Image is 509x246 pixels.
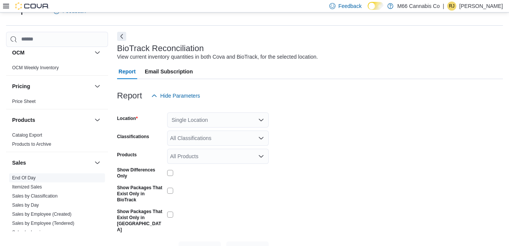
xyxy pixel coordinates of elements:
button: Pricing [93,82,102,91]
p: M66 Cannabis Co [397,2,440,11]
label: Show Packages That Exist Only in BioTrack [117,185,164,203]
a: Sales by Classification [12,193,58,199]
a: Itemized Sales [12,184,42,190]
h3: Report [117,91,142,100]
span: Feedback [338,2,362,10]
a: End Of Day [12,175,36,181]
input: Dark Mode [368,2,384,10]
span: Catalog Export [12,132,42,138]
div: OCM [6,63,108,75]
a: Catalog Export [12,132,42,138]
button: Open list of options [258,117,264,123]
div: Products [6,131,108,152]
button: Hide Parameters [148,88,203,103]
button: OCM [93,48,102,57]
label: Products [117,152,137,158]
span: Sales by Classification [12,193,58,199]
span: Sales by Employee (Created) [12,211,72,217]
span: Price Sheet [12,98,36,104]
button: Products [12,116,91,124]
span: Sales by Day [12,202,39,208]
p: | [443,2,444,11]
span: Hide Parameters [160,92,200,100]
h3: Sales [12,159,26,167]
span: Email Subscription [145,64,193,79]
a: OCM Weekly Inventory [12,65,59,70]
a: Sales by Employee (Created) [12,212,72,217]
button: Next [117,32,126,41]
a: Sales by Employee (Tendered) [12,221,74,226]
a: Sales by Invoice [12,230,45,235]
h3: BioTrack Reconciliation [117,44,204,53]
p: [PERSON_NAME] [459,2,503,11]
span: RJ [449,2,455,11]
span: Itemized Sales [12,184,42,190]
button: Sales [93,158,102,167]
h3: Pricing [12,83,30,90]
div: Pricing [6,97,108,109]
span: Products to Archive [12,141,51,147]
a: Products to Archive [12,142,51,147]
label: Location [117,115,138,121]
span: End Of Day [12,175,36,181]
a: Sales by Day [12,202,39,208]
span: Sales by Employee (Tendered) [12,220,74,226]
img: Cova [15,2,49,10]
h3: OCM [12,49,25,56]
h3: Products [12,116,35,124]
button: Pricing [12,83,91,90]
div: Rebecca Jackson [447,2,456,11]
button: Open list of options [258,153,264,159]
div: View current inventory quantities in both Cova and BioTrack, for the selected location. [117,53,318,61]
button: Open list of options [258,135,264,141]
a: Price Sheet [12,99,36,104]
span: Sales by Invoice [12,229,45,235]
label: Classifications [117,134,149,140]
label: Show Packages That Exist Only in [GEOGRAPHIC_DATA] [117,209,164,233]
label: Show Differences Only [117,167,164,179]
button: Products [93,115,102,125]
button: Sales [12,159,91,167]
button: OCM [12,49,91,56]
span: Report [119,64,136,79]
